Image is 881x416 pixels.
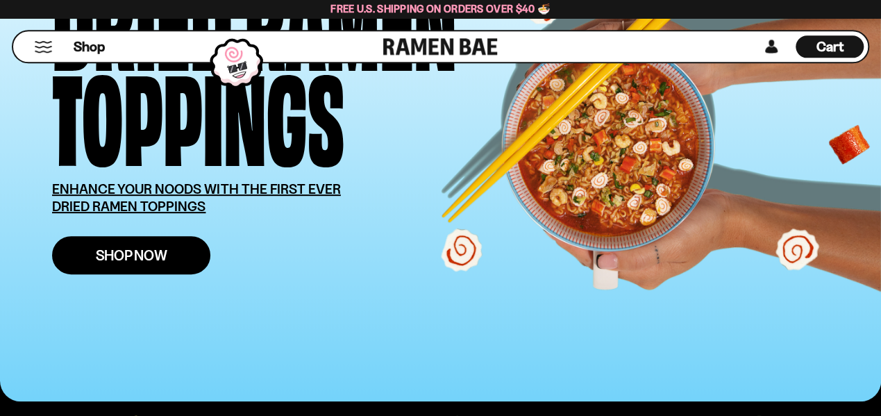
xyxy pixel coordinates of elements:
[34,41,53,53] button: Mobile Menu Trigger
[816,38,844,55] span: Cart
[74,35,105,58] a: Shop
[52,65,344,160] div: Toppings
[96,248,167,263] span: Shop Now
[796,31,864,62] div: Cart
[52,181,341,215] u: ENHANCE YOUR NOODS WITH THE FIRST EVER DRIED RAMEN TOPPINGS
[74,38,105,56] span: Shop
[52,236,210,274] a: Shop Now
[330,2,551,15] span: Free U.S. Shipping on Orders over $40 🍜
